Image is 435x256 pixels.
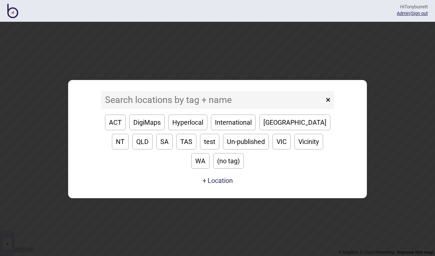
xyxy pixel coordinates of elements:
[411,11,428,16] button: Sign out
[397,11,410,16] a: Admin
[132,134,153,149] button: QLD
[259,115,330,130] button: [GEOGRAPHIC_DATA]
[213,153,244,169] button: (no tag)
[294,134,323,149] button: Vicinity
[105,115,126,130] button: ACT
[397,11,411,16] span: |
[211,115,256,130] button: International
[200,134,219,149] button: test
[176,134,196,149] button: TAS
[322,91,334,109] button: ×
[201,174,235,187] a: + Location
[273,134,291,149] button: VIC
[397,4,428,10] div: Hi Tonyburrett
[112,134,129,149] button: NT
[191,153,209,169] button: WA
[168,115,207,130] button: Hyperlocal
[156,134,173,149] button: SA
[7,4,18,18] img: BindiMaps CMS
[223,134,269,149] button: Un-published
[203,177,233,184] button: + Location
[129,115,165,130] button: DigiMaps
[101,91,324,109] input: Search locations by tag + name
